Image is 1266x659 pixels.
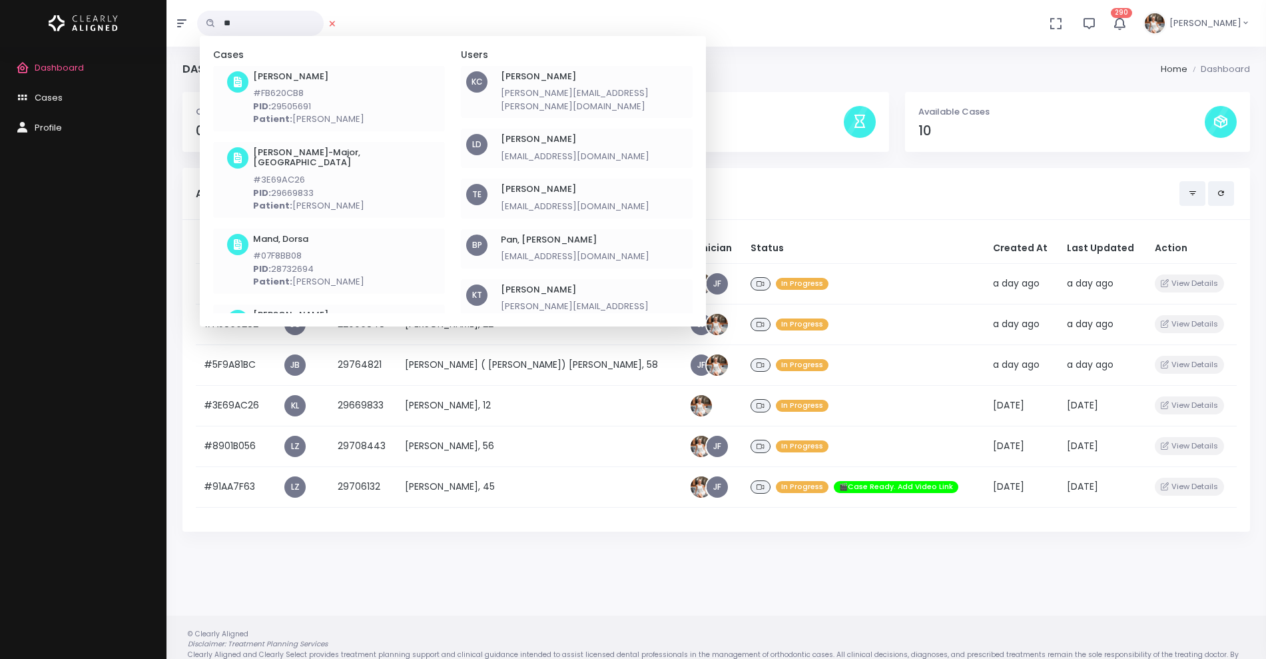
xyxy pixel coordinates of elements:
span: [DATE] [1067,398,1098,412]
span: [DATE] [993,439,1024,452]
div: BP [466,235,487,256]
p: [EMAIL_ADDRESS][DOMAIN_NAME] [501,250,649,263]
span: a day ago [993,277,1040,290]
p: [PERSON_NAME] [253,275,364,289]
button: View Details [1155,315,1223,333]
p: [PERSON_NAME][EMAIL_ADDRESS][DOMAIN_NAME] [501,300,687,326]
p: Completed Cases [196,105,482,119]
a: JB [284,354,306,376]
td: [PERSON_NAME] ( [PERSON_NAME]) [PERSON_NAME], 58 [397,344,681,385]
th: Created At [985,233,1060,264]
span: In Progress [776,440,828,453]
p: #3E69AC26 [253,173,440,187]
p: [PERSON_NAME] [253,113,364,126]
b: PID: [253,187,271,199]
p: [EMAIL_ADDRESS][DOMAIN_NAME] [501,150,649,163]
p: [EMAIL_ADDRESS][DOMAIN_NAME] [501,200,649,213]
div: TE [466,184,487,205]
h6: [PERSON_NAME] [501,285,687,295]
button: View Details [1155,437,1223,455]
span: In Progress [776,400,828,412]
h5: Users [461,49,693,61]
button: View Details [1155,275,1223,293]
h5: Cases [213,49,445,61]
span: a day ago [1067,358,1113,371]
th: Status [743,233,984,264]
span: [PERSON_NAME] [1169,17,1241,30]
em: Disclaimer: Treatment Planning Services [188,639,328,649]
span: Dashboard [35,61,84,74]
span: In Progress [776,278,828,291]
p: 28732694 [253,263,364,276]
span: [DATE] [993,398,1024,412]
span: Cases [35,91,63,104]
a: JF [691,354,712,376]
p: #FB620CB8 [253,87,364,100]
h6: [PERSON_NAME]-Major, [GEOGRAPHIC_DATA] [253,147,440,168]
a: LZ [284,476,306,498]
span: 290 [1111,8,1132,18]
h4: 0 [196,123,482,139]
button: View Details [1155,478,1223,496]
b: Patient: [253,199,292,212]
a: JF [707,436,728,457]
div: KC [466,71,487,93]
td: #8901B056 [196,426,275,466]
div: KT [466,285,487,306]
td: 29708443 [330,426,397,466]
td: #63CD9844 [196,263,275,304]
th: # [196,233,275,264]
td: #91AA7F63 [196,466,275,507]
td: 29764821 [330,344,397,385]
td: [PERSON_NAME], 12 [397,385,681,426]
a: JF [707,476,728,498]
h5: Assigned Cases [196,188,1179,200]
td: [PERSON_NAME], 45 [397,466,681,507]
span: a day ago [993,317,1040,330]
a: JF [707,273,728,295]
td: #A5866282 [196,304,275,344]
div: LD [466,134,487,155]
span: [DATE] [1067,439,1098,452]
th: Last Updated [1059,233,1147,264]
h6: [PERSON_NAME] [253,310,364,321]
h4: Dashboard [182,63,249,75]
span: a day ago [1067,317,1113,330]
h6: [PERSON_NAME] [501,134,649,145]
td: #3E69AC26 [196,385,275,426]
b: PID: [253,100,271,113]
h6: Pan, [PERSON_NAME] [501,235,649,245]
p: Available Cases [918,105,1205,119]
li: Home [1161,63,1187,76]
a: KL [284,395,306,416]
button: View Details [1155,396,1223,414]
p: [PERSON_NAME][EMAIL_ADDRESS][PERSON_NAME][DOMAIN_NAME] [501,87,687,113]
img: Header Avatar [1143,11,1167,35]
button: View Details [1155,356,1223,374]
span: [DATE] [993,480,1024,493]
a: LZ [284,436,306,457]
p: 29669833 [253,187,440,200]
td: 29706132 [330,466,397,507]
span: In Progress [776,319,828,331]
h6: Mand, Dorsa [253,234,364,245]
span: In Progress [776,481,828,494]
h6: [PERSON_NAME] [501,184,649,195]
img: Logo Horizontal [49,9,118,37]
p: #07F8BB08 [253,249,364,263]
li: Dashboard [1187,63,1250,76]
span: Profile [35,121,62,134]
b: Patient: [253,275,292,288]
td: 29669833 [330,385,397,426]
h6: [PERSON_NAME] [253,71,364,82]
h4: 10 [918,123,1205,139]
span: In Progress [776,359,828,372]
